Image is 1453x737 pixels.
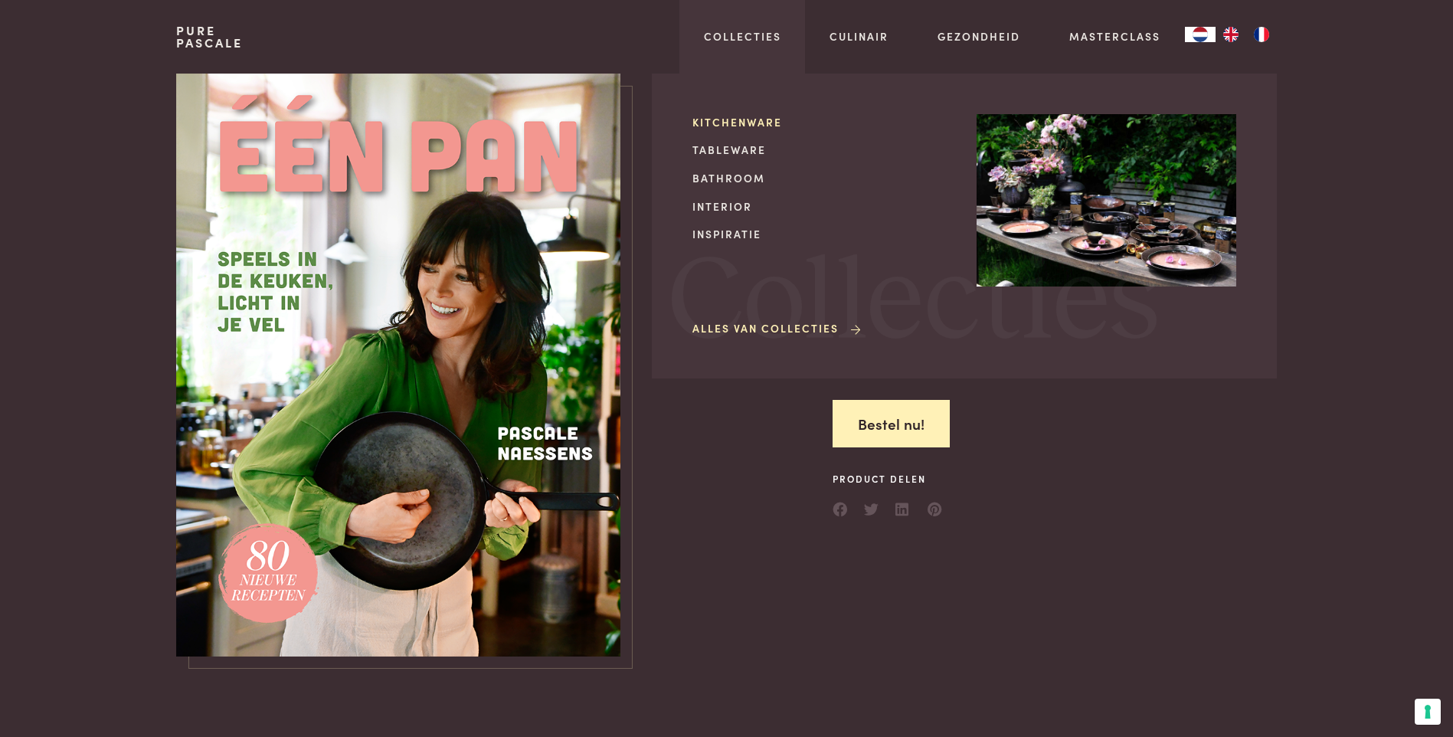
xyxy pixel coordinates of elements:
span: Product delen [833,472,943,486]
a: Kitchenware [692,114,952,130]
a: Bestel nu! [833,400,950,448]
a: Alles van Collecties [692,320,863,336]
a: Bathroom [692,170,952,186]
div: Language [1185,27,1216,42]
a: Tableware [692,142,952,158]
a: Gezondheid [938,28,1020,44]
img: https://admin.purepascale.com/wp-content/uploads/2025/07/een-pan-voorbeeldcover.png [176,74,620,657]
a: NL [1185,27,1216,42]
aside: Language selected: Nederlands [1185,27,1277,42]
ul: Language list [1216,27,1277,42]
a: PurePascale [176,25,243,49]
a: Collecties [704,28,781,44]
a: FR [1246,27,1277,42]
a: Inspiratie [692,226,952,242]
a: EN [1216,27,1246,42]
a: Interior [692,198,952,215]
span: Collecties [668,244,1160,362]
button: Uw voorkeuren voor toestemming voor trackingtechnologieën [1415,699,1441,725]
a: Culinair [830,28,888,44]
a: Masterclass [1069,28,1160,44]
img: Collecties [977,114,1236,287]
